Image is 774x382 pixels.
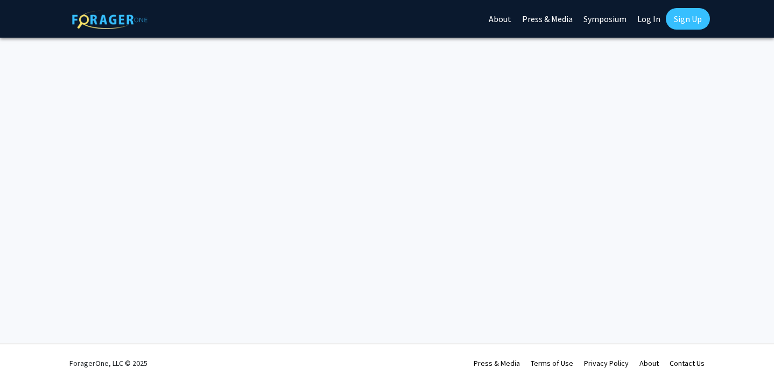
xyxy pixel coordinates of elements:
div: ForagerOne, LLC © 2025 [69,344,147,382]
a: Terms of Use [531,358,573,368]
a: Contact Us [670,358,705,368]
a: Sign Up [666,8,710,30]
img: ForagerOne Logo [72,10,147,29]
a: Press & Media [474,358,520,368]
a: Privacy Policy [584,358,629,368]
a: About [639,358,659,368]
